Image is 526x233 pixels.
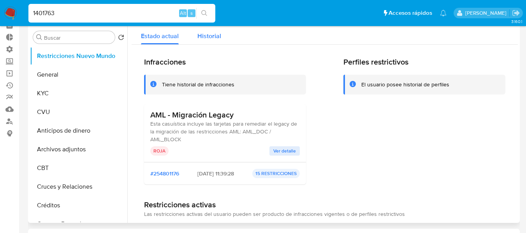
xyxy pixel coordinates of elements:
[511,18,522,25] span: 3.160.1
[440,10,447,16] a: Notificaciones
[389,9,432,17] span: Accesos rápidos
[36,34,42,40] button: Buscar
[512,9,520,17] a: Salir
[196,8,212,19] button: search-icon
[30,103,127,121] button: CVU
[118,34,124,43] button: Volver al orden por defecto
[30,196,127,215] button: Créditos
[30,121,127,140] button: Anticipos de dinero
[30,65,127,84] button: General
[30,84,127,103] button: KYC
[190,9,193,17] span: s
[30,47,127,65] button: Restricciones Nuevo Mundo
[180,9,186,17] span: Alt
[465,9,509,17] p: zoe.breuer@mercadolibre.com
[28,8,215,18] input: Buscar usuario o caso...
[44,34,112,41] input: Buscar
[30,140,127,159] button: Archivos adjuntos
[30,159,127,177] button: CBT
[30,177,127,196] button: Cruces y Relaciones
